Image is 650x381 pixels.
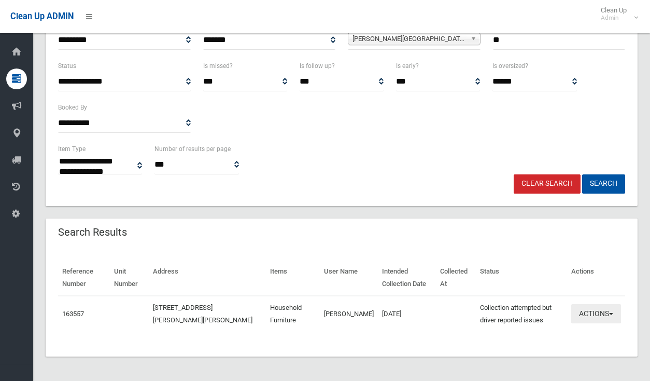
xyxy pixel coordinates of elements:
label: Is missed? [203,60,233,72]
th: Intended Collection Date [378,260,436,296]
label: Status [58,60,76,72]
a: 163557 [62,310,84,318]
th: Collected At [436,260,476,296]
a: [STREET_ADDRESS][PERSON_NAME][PERSON_NAME] [153,304,252,324]
small: Admin [601,14,627,22]
th: Address [149,260,266,296]
td: [PERSON_NAME] [320,296,378,332]
th: Status [476,260,567,296]
label: Item Type [58,143,86,155]
header: Search Results [46,222,139,242]
label: Booked By [58,102,87,113]
label: Is oversized? [492,60,528,72]
th: User Name [320,260,378,296]
span: Clean Up [596,6,637,22]
td: [DATE] [378,296,436,332]
th: Reference Number [58,260,110,296]
button: Actions [571,304,621,323]
label: Number of results per page [154,143,231,155]
td: Household Furniture [266,296,319,332]
label: Is follow up? [300,60,335,72]
span: Clean Up ADMIN [10,11,74,21]
th: Items [266,260,319,296]
a: Clear Search [514,174,581,194]
th: Actions [567,260,625,296]
th: Unit Number [110,260,149,296]
label: Is early? [396,60,419,72]
button: Search [582,174,625,194]
span: [PERSON_NAME][GEOGRAPHIC_DATA] ([PERSON_NAME] 2192) [352,33,467,45]
td: Collection attempted but driver reported issues [476,296,567,332]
